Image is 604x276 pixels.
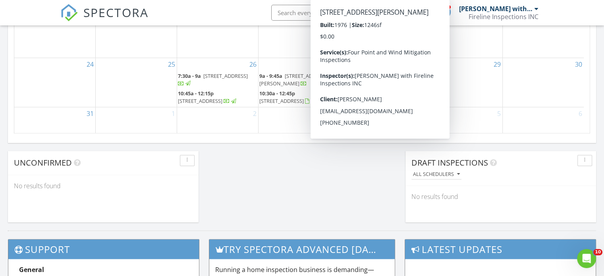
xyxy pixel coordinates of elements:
a: 9a - 9:45a [STREET_ADDRESS][PERSON_NAME] [259,72,329,87]
a: 7:30a - 9a [STREET_ADDRESS] [178,71,257,89]
a: 6p - 6:30p [STREET_ADDRESS] [341,40,411,55]
div: No results found [405,186,596,207]
span: 10:45a - 12:15p [178,90,214,97]
span: Unconfirmed [14,157,72,168]
button: All schedulers [411,169,461,180]
span: 7:30a - 9a [178,72,201,79]
td: Go to August 31, 2025 [14,107,96,133]
div: Fireline Inspections INC [469,13,538,21]
a: Go to September 4, 2025 [414,107,421,120]
input: Search everything... [271,5,430,21]
td: Go to August 25, 2025 [96,58,177,107]
a: Go to August 25, 2025 [166,58,177,71]
a: 6p - 6:30p [STREET_ADDRESS] [341,39,420,56]
a: 10:30a - 12:45p [STREET_ADDRESS] [259,90,319,104]
span: [STREET_ADDRESS][PERSON_NAME] [259,72,329,87]
a: Go to September 2, 2025 [251,107,258,120]
span: SPECTORA [83,4,149,21]
a: Go to August 26, 2025 [248,58,258,71]
td: Go to September 1, 2025 [96,107,177,133]
a: 5:30p - 6p [STREET_ADDRESS] [341,22,420,39]
h3: Try spectora advanced [DATE] [209,239,395,259]
span: 10:30a - 12:45p [259,90,295,97]
img: The Best Home Inspection Software - Spectora [60,4,78,21]
td: Go to August 26, 2025 [177,58,259,107]
td: Go to August 28, 2025 [340,58,421,107]
span: Draft Inspections [411,157,488,168]
td: Go to September 5, 2025 [421,107,502,133]
a: Go to August 30, 2025 [573,58,584,71]
span: [STREET_ADDRESS] [203,72,248,79]
span: [STREET_ADDRESS] [366,23,411,30]
a: 10:45a - 12:15p [STREET_ADDRESS] [178,90,237,104]
td: Go to September 4, 2025 [340,107,421,133]
iframe: Intercom live chat [577,249,596,268]
span: 6p - 6:30p [341,40,364,47]
a: Go to August 24, 2025 [85,58,95,71]
td: Go to August 30, 2025 [502,58,584,107]
a: 10:45a - 12:15p [STREET_ADDRESS] [178,89,257,106]
td: Go to September 2, 2025 [177,107,259,133]
strong: General [19,265,44,274]
a: Go to September 1, 2025 [170,107,177,120]
div: No results found [8,175,199,197]
td: Go to September 6, 2025 [502,107,584,133]
a: 9a - 9:45a [STREET_ADDRESS][PERSON_NAME] [259,71,339,89]
span: 10 [593,249,602,255]
span: 9a - 9:45a [259,72,282,79]
h3: Latest Updates [405,239,596,259]
a: SPECTORA [60,11,149,27]
span: 5:30p - 6p [341,23,364,30]
a: Go to September 5, 2025 [496,107,502,120]
a: Go to September 6, 2025 [577,107,584,120]
h3: Support [8,239,199,259]
a: 5:30p - 6p [STREET_ADDRESS] [341,23,411,37]
div: [PERSON_NAME] with Fireline Inspections INC [459,5,533,13]
a: 10:30a - 12:45p [STREET_ADDRESS] [259,89,339,106]
a: 7:30a - 9a [STREET_ADDRESS] [178,72,248,87]
span: [STREET_ADDRESS] [259,97,304,104]
a: Go to September 3, 2025 [333,107,340,120]
span: [STREET_ADDRESS] [178,97,222,104]
td: Go to September 3, 2025 [259,107,340,133]
a: Go to August 31, 2025 [85,107,95,120]
td: Go to August 27, 2025 [259,58,340,107]
a: Go to August 29, 2025 [492,58,502,71]
a: Go to August 27, 2025 [329,58,340,71]
div: All schedulers [413,172,460,177]
td: Go to August 24, 2025 [14,58,96,107]
td: Go to August 29, 2025 [421,58,502,107]
a: Go to August 28, 2025 [411,58,421,71]
span: [STREET_ADDRESS] [366,40,411,47]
